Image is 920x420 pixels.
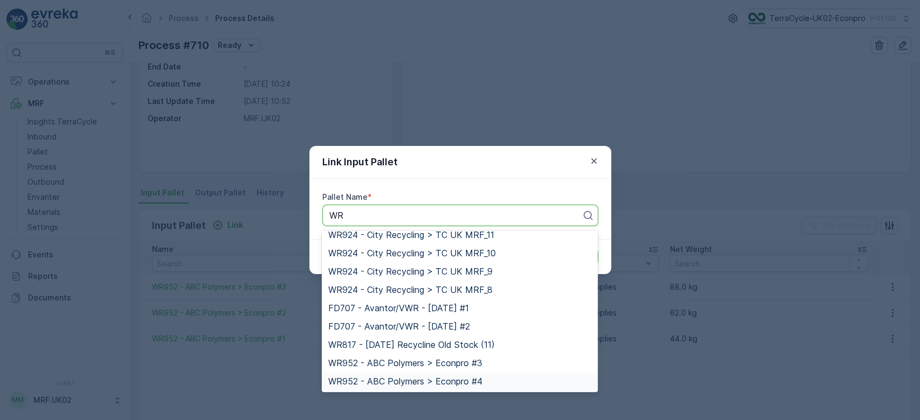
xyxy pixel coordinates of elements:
span: - [57,212,60,221]
span: FD707 - Avantor/VWR - [DATE] #1 [328,303,469,313]
span: 30 [60,230,70,239]
span: Name : [9,177,36,186]
span: WR924 - City Recycling > TC UK MRF_9 [328,267,493,276]
span: Net Weight : [9,212,57,221]
span: UK-A0004 I Balloons [46,265,123,275]
span: WR817 - [DATE] Recycline Old Stock (11) [328,340,495,349]
span: WR924 - City Recycling > TC UK MRF_8 [328,285,493,295]
span: 30 [63,194,73,204]
p: Parcel_UK02 #1561 [418,9,500,22]
span: Tare Weight : [9,230,60,239]
span: WR952 - ABC Polymers > Econpro #4 [328,376,482,386]
span: Parcel_UK02 #1561 [36,177,104,186]
span: Total Weight : [9,194,63,204]
span: FD707 - Avantor/VWR - [DATE] #2 [328,321,470,331]
span: WR924 - City Recycling > TC UK MRF_10 [328,248,496,258]
span: BigBag [57,248,83,257]
span: WR924 - City Recycling > TC UK MRF_11 [328,230,494,240]
span: WR952 - ABC Polymers > Econpro #3 [328,358,482,368]
span: Material : [9,265,46,275]
label: Pallet Name [322,192,368,201]
span: Asset Type : [9,248,57,257]
p: Link Input Pallet [322,155,398,170]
